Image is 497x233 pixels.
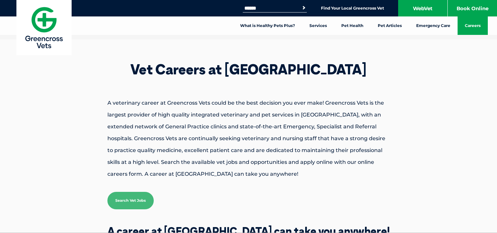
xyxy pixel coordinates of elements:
a: Pet Articles [371,16,409,35]
a: Pet Health [334,16,371,35]
a: Careers [458,16,488,35]
a: Services [302,16,334,35]
a: Find Your Local Greencross Vet [321,6,384,11]
h1: Vet Careers at [GEOGRAPHIC_DATA] [84,63,413,76]
p: A veterinary career at Greencross Vets could be the best decision you ever make! Greencross Vets ... [84,97,413,180]
a: What is Healthy Pets Plus? [233,16,302,35]
button: Search [301,5,307,11]
a: Emergency Care [409,16,458,35]
a: Search Vet Jobs [107,192,154,209]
